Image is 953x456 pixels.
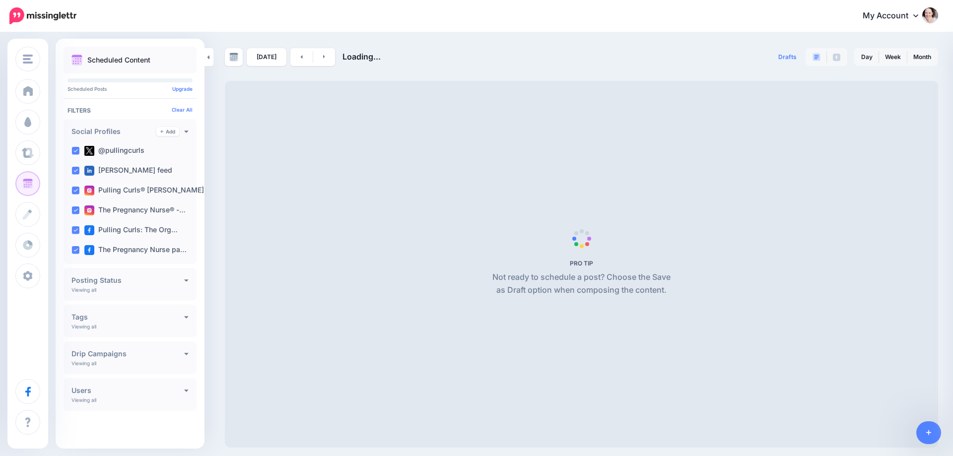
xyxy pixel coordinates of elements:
[9,7,76,24] img: Missinglettr
[71,287,96,293] p: Viewing all
[87,57,150,64] p: Scheduled Content
[84,225,178,235] label: Pulling Curls: The Org…
[879,49,907,65] a: Week
[772,48,803,66] a: Drafts
[855,49,879,65] a: Day
[84,186,94,195] img: instagram-square.png
[229,53,238,62] img: calendar-grey-darker.png
[833,54,840,61] img: facebook-grey-square.png
[84,245,187,255] label: The Pregnancy Nurse pa…
[68,107,193,114] h4: Filters
[84,205,94,215] img: instagram-square.png
[84,146,94,156] img: twitter-square.png
[488,260,675,267] h5: PRO TIP
[71,277,184,284] h4: Posting Status
[907,49,937,65] a: Month
[84,186,212,195] label: Pulling Curls® [PERSON_NAME] …
[71,387,184,394] h4: Users
[71,397,96,403] p: Viewing all
[71,128,156,135] h4: Social Profiles
[84,245,94,255] img: facebook-square.png
[247,48,286,66] a: [DATE]
[84,205,186,215] label: The Pregnancy Nurse® -…
[71,55,82,65] img: calendar.png
[71,324,96,329] p: Viewing all
[156,127,179,136] a: Add
[71,314,184,321] h4: Tags
[172,86,193,92] a: Upgrade
[488,271,675,297] p: Not ready to schedule a post? Choose the Save as Draft option when composing the content.
[23,55,33,64] img: menu.png
[84,166,172,176] label: [PERSON_NAME] feed
[84,166,94,176] img: linkedin-square.png
[84,225,94,235] img: facebook-square.png
[342,52,381,62] span: Loading...
[84,146,144,156] label: @pullingcurls
[853,4,938,28] a: My Account
[71,360,96,366] p: Viewing all
[172,107,193,113] a: Clear All
[813,53,820,61] img: paragraph-boxed.png
[778,54,797,60] span: Drafts
[71,350,184,357] h4: Drip Campaigns
[68,86,193,91] p: Scheduled Posts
